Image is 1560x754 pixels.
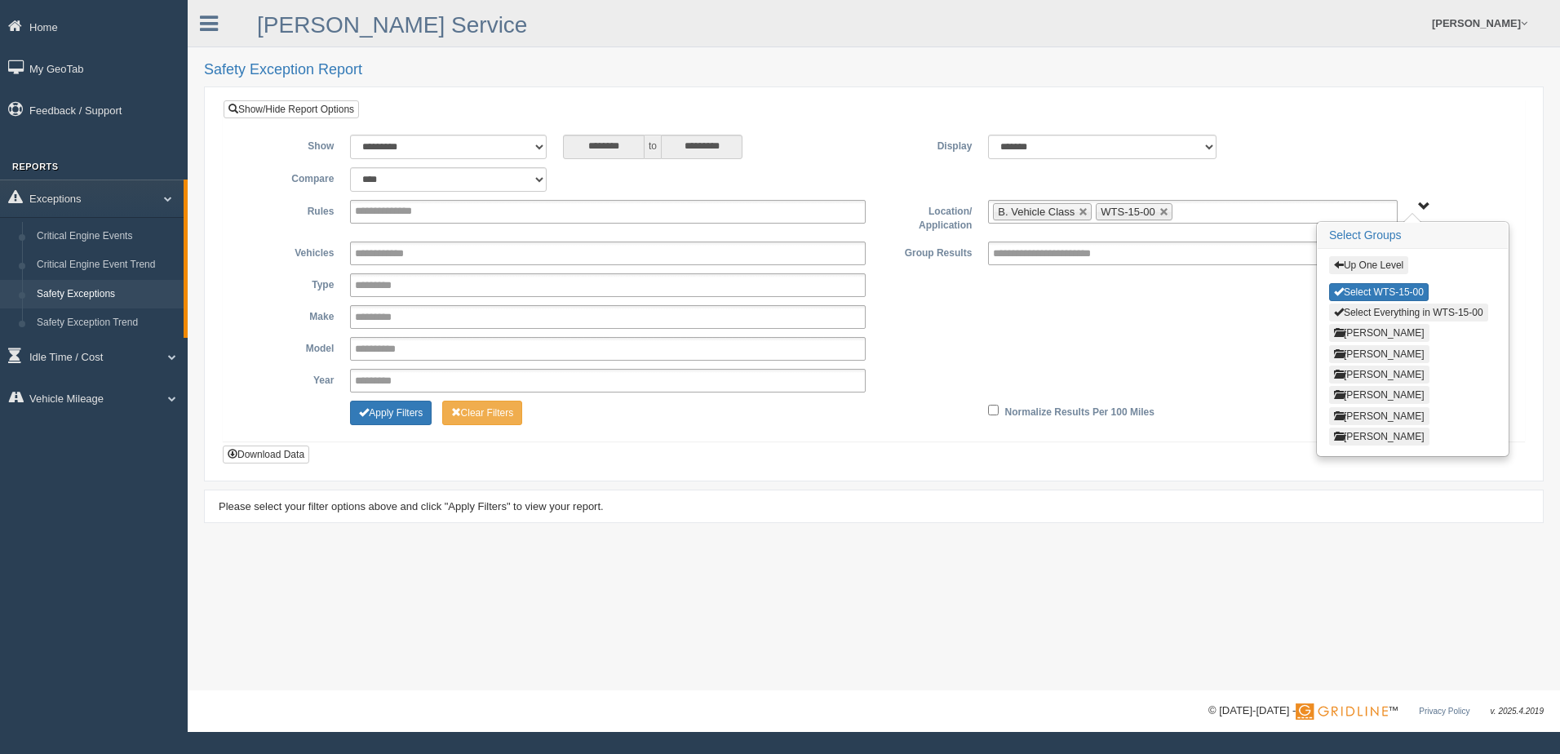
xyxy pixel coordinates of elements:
a: Safety Exception Trend [29,308,184,338]
button: [PERSON_NAME] [1329,366,1429,384]
span: Please select your filter options above and click "Apply Filters" to view your report. [219,500,604,512]
button: Select WTS-15-00 [1329,283,1429,301]
button: Download Data [223,446,309,463]
h2: Safety Exception Report [204,62,1544,78]
span: v. 2025.4.2019 [1491,707,1544,716]
a: Safety Exceptions [29,280,184,309]
button: Up One Level [1329,256,1408,274]
label: Make [236,305,342,325]
button: [PERSON_NAME] [1329,345,1429,363]
label: Group Results [874,242,980,261]
img: Gridline [1296,703,1388,720]
button: Change Filter Options [350,401,432,425]
a: Critical Engine Event Trend [29,251,184,280]
label: Model [236,337,342,357]
a: Show/Hide Report Options [224,100,359,118]
label: Show [236,135,342,154]
button: Change Filter Options [442,401,523,425]
button: [PERSON_NAME] [1329,407,1429,425]
label: Year [236,369,342,388]
label: Rules [236,200,342,220]
h3: Select Groups [1318,223,1508,249]
label: Vehicles [236,242,342,261]
span: WTS-15-00 [1101,206,1154,218]
label: Display [874,135,980,154]
label: Compare [236,167,342,187]
label: Location/ Application [874,200,980,233]
span: to [645,135,661,159]
button: [PERSON_NAME] [1329,428,1429,446]
a: Privacy Policy [1419,707,1469,716]
div: © [DATE]-[DATE] - ™ [1208,703,1544,720]
button: Select Everything in WTS-15-00 [1329,304,1488,322]
label: Normalize Results Per 100 Miles [1005,401,1154,420]
label: Type [236,273,342,293]
button: [PERSON_NAME] [1329,386,1429,404]
span: B. Vehicle Class [998,206,1075,218]
a: [PERSON_NAME] Service [257,12,527,38]
a: Critical Engine Events [29,222,184,251]
button: [PERSON_NAME] [1329,324,1429,342]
